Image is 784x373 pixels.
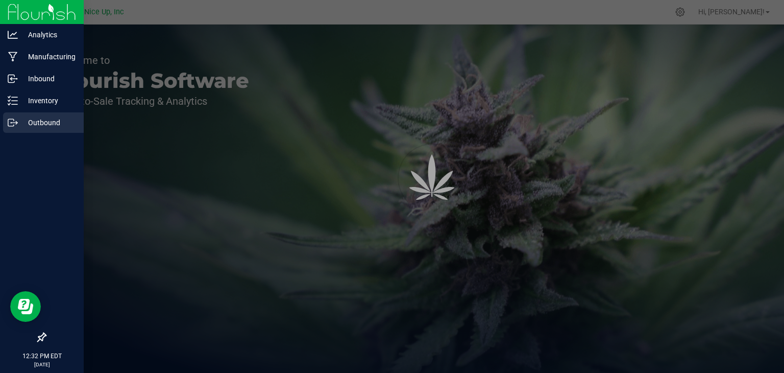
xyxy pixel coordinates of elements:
[10,291,41,322] iframe: Resource center
[5,352,79,361] p: 12:32 PM EDT
[8,96,18,106] inline-svg: Inventory
[8,52,18,62] inline-svg: Manufacturing
[8,30,18,40] inline-svg: Analytics
[18,95,79,107] p: Inventory
[18,116,79,129] p: Outbound
[18,73,79,85] p: Inbound
[8,118,18,128] inline-svg: Outbound
[18,51,79,63] p: Manufacturing
[18,29,79,41] p: Analytics
[8,74,18,84] inline-svg: Inbound
[5,361,79,368] p: [DATE]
